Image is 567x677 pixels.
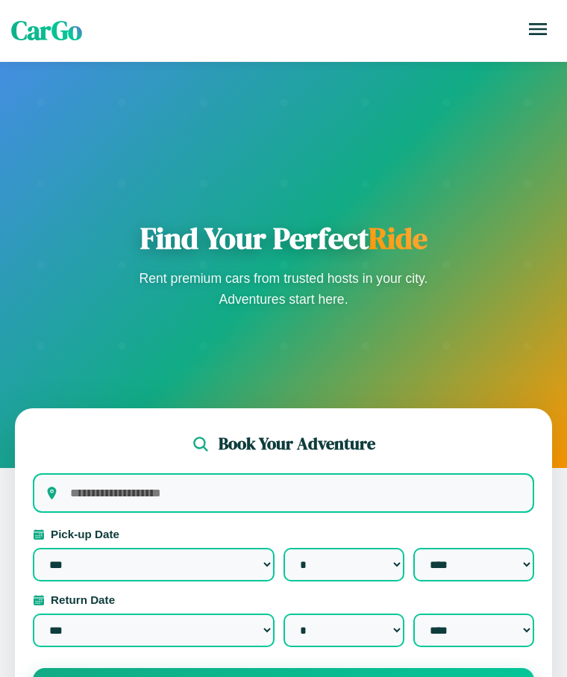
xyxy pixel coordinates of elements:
h1: Find Your Perfect [134,220,433,256]
label: Pick-up Date [33,528,534,540]
h2: Book Your Adventure [219,432,375,455]
span: Ride [369,218,427,258]
span: CarGo [11,13,82,49]
p: Rent premium cars from trusted hosts in your city. Adventures start here. [134,268,433,310]
label: Return Date [33,593,534,606]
